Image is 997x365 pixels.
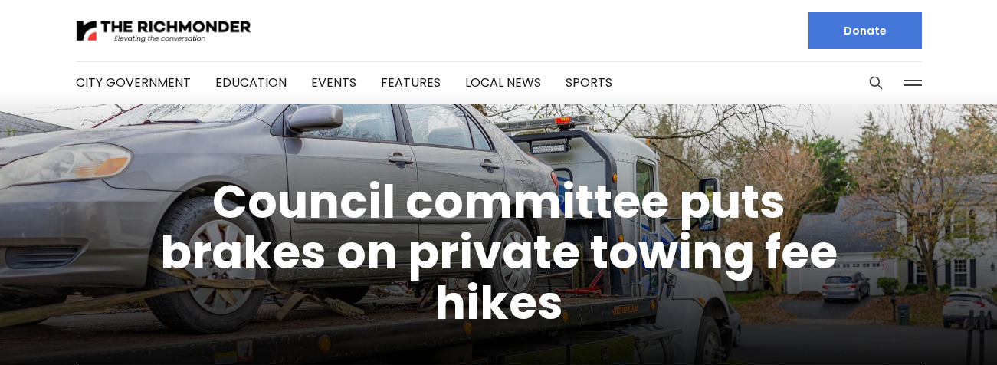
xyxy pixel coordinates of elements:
[160,169,838,335] a: Council committee puts brakes on private towing fee hikes
[381,74,441,91] a: Features
[76,18,252,44] img: The Richmonder
[864,71,887,94] button: Search this site
[808,12,922,49] a: Donate
[76,74,191,91] a: City Government
[215,74,287,91] a: Education
[311,74,356,91] a: Events
[465,74,541,91] a: Local News
[566,74,612,91] a: Sports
